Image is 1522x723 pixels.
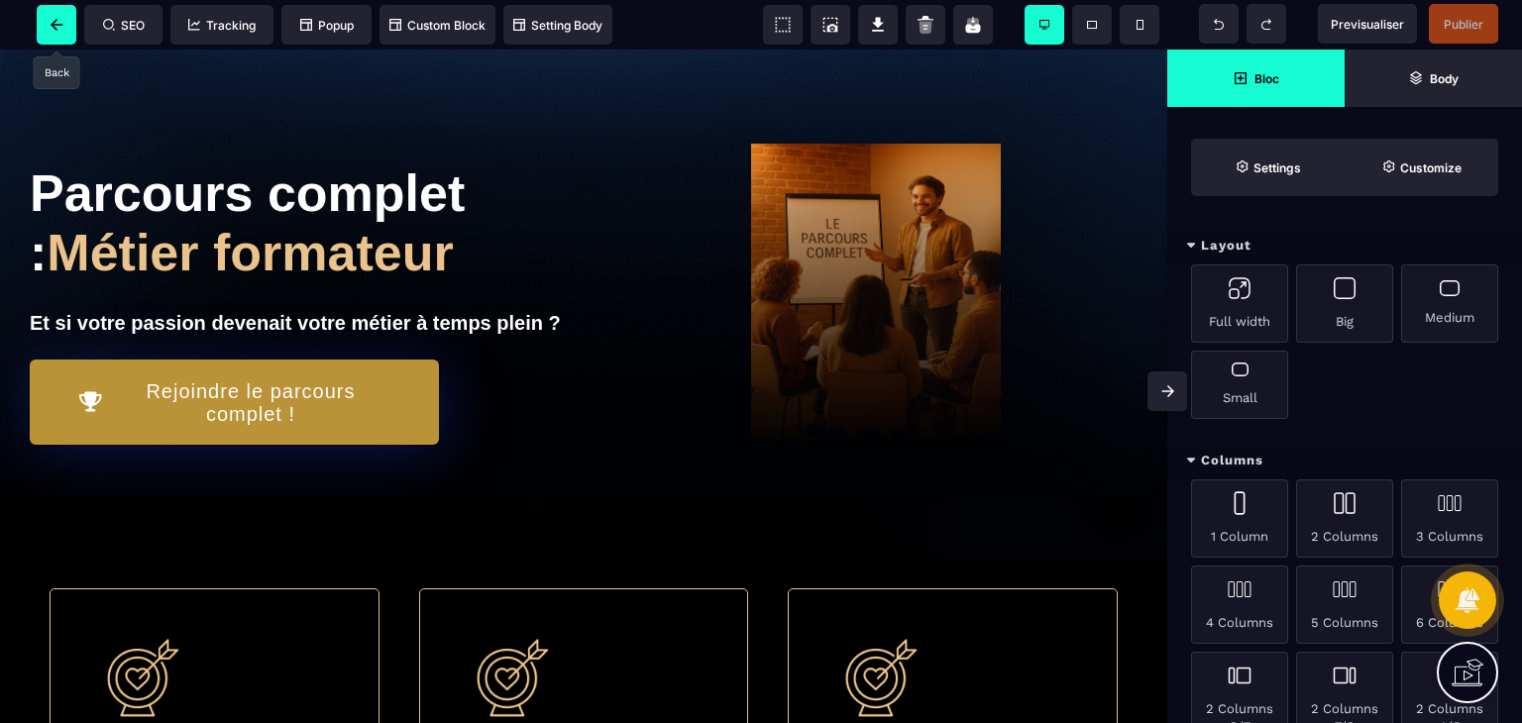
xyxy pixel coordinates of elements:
[188,18,256,33] span: Tracking
[30,114,614,243] h1: Parcours complet :
[1331,17,1404,32] span: Previsualiser
[751,94,1001,395] img: 8fd773c12a2fee10892d47c6ae6e619e_Parcours_complet.png
[1345,50,1522,107] span: Open Layer Manager
[1254,71,1279,86] strong: Bloc
[1296,479,1393,558] div: 2 Columns
[1296,566,1393,644] div: 5 Columns
[811,5,850,45] span: Screenshot
[300,18,354,33] span: Popup
[1444,17,1483,32] span: Publier
[90,579,189,678] img: 184210e047c06fd5bc12ddb28e3bbffc_Cible.png
[47,174,453,232] span: Métier formateur
[103,18,145,33] span: SEO
[1253,160,1301,175] strong: Settings
[1345,139,1498,196] span: Open Style Manager
[1401,479,1498,558] div: 3 Columns
[513,18,602,33] span: Setting Body
[1191,479,1288,558] div: 1 Column
[1430,71,1459,86] strong: Body
[763,5,803,45] span: View components
[30,310,439,395] button: Rejoindre le parcours complet !
[460,579,559,678] img: 184210e047c06fd5bc12ddb28e3bbffc_Cible.png
[1167,443,1522,479] div: Columns
[1191,566,1288,644] div: 4 Columns
[1296,264,1393,343] div: Big
[1400,160,1462,175] strong: Customize
[389,18,486,33] span: Custom Block
[1318,4,1417,44] span: Preview
[1191,351,1288,419] div: Small
[1191,264,1288,343] div: Full width
[1401,566,1498,644] div: 6 Columns
[828,579,927,678] img: 184210e047c06fd5bc12ddb28e3bbffc_Cible.png
[1167,228,1522,264] div: Layout
[30,258,614,290] text: Et si votre passion devenait votre métier à temps plein ?
[1167,50,1345,107] span: Open Blocks
[1191,139,1345,196] span: Settings
[1401,264,1498,343] div: Medium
